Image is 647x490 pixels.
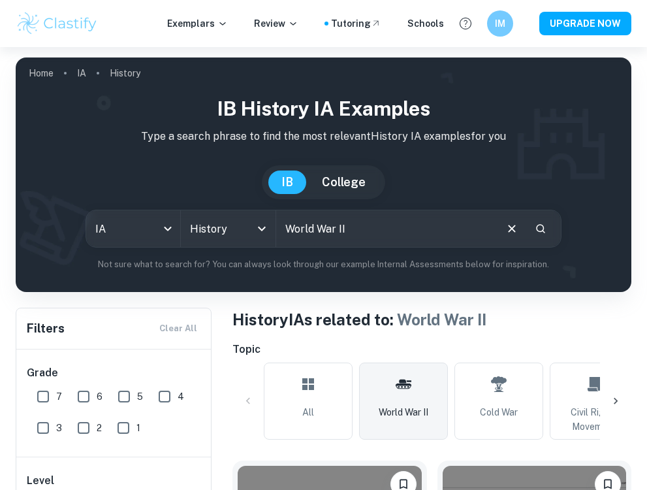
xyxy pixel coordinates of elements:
[556,405,633,434] span: Civil Rights Movement
[276,210,494,247] input: E.g. Nazi Germany, atomic bomb, USA politics...
[331,16,381,31] a: Tutoring
[499,216,524,241] button: Clear
[97,389,103,404] span: 6
[167,16,228,31] p: Exemplars
[232,342,631,357] h6: Topic
[27,319,65,338] h6: Filters
[309,171,379,194] button: College
[26,94,621,123] h1: IB History IA examples
[493,16,508,31] h6: IM
[110,66,140,80] p: History
[302,405,314,419] span: All
[539,12,631,35] button: UPGRADE NOW
[137,389,143,404] span: 5
[86,210,180,247] div: IA
[16,10,99,37] img: Clastify logo
[56,389,62,404] span: 7
[26,129,621,144] p: Type a search phrase to find the most relevant History IA examples for you
[232,308,631,331] h1: History IAs related to:
[268,171,306,194] button: IB
[26,258,621,271] p: Not sure what to search for? You can always look through our example Internal Assessments below f...
[97,421,102,435] span: 2
[454,12,477,35] button: Help and Feedback
[56,421,62,435] span: 3
[178,389,184,404] span: 4
[29,64,54,82] a: Home
[253,220,271,238] button: Open
[77,64,86,82] a: IA
[16,57,631,292] img: profile cover
[379,405,428,419] span: World War II
[480,405,518,419] span: Cold War
[136,421,140,435] span: 1
[254,16,298,31] p: Review
[27,473,202,489] h6: Level
[529,218,552,240] button: Search
[487,10,513,37] button: IM
[407,16,444,31] a: Schools
[27,365,202,381] h6: Grade
[397,310,486,329] span: World War II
